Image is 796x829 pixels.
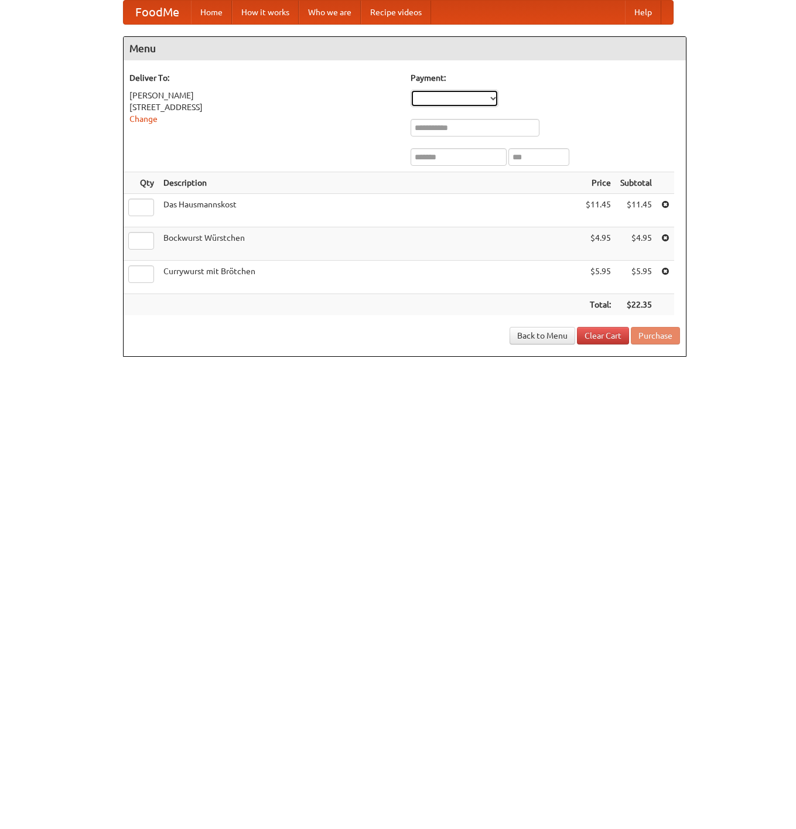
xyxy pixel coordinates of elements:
[232,1,299,24] a: How it works
[616,194,657,227] td: $11.45
[510,327,575,344] a: Back to Menu
[191,1,232,24] a: Home
[159,227,581,261] td: Bockwurst Würstchen
[581,261,616,294] td: $5.95
[625,1,661,24] a: Help
[159,172,581,194] th: Description
[616,227,657,261] td: $4.95
[616,294,657,316] th: $22.35
[581,172,616,194] th: Price
[631,327,680,344] button: Purchase
[129,114,158,124] a: Change
[129,72,399,84] h5: Deliver To:
[124,1,191,24] a: FoodMe
[129,90,399,101] div: [PERSON_NAME]
[159,194,581,227] td: Das Hausmannskost
[411,72,680,84] h5: Payment:
[577,327,629,344] a: Clear Cart
[159,261,581,294] td: Currywurst mit Brötchen
[616,261,657,294] td: $5.95
[581,294,616,316] th: Total:
[581,227,616,261] td: $4.95
[124,172,159,194] th: Qty
[361,1,431,24] a: Recipe videos
[124,37,686,60] h4: Menu
[616,172,657,194] th: Subtotal
[299,1,361,24] a: Who we are
[581,194,616,227] td: $11.45
[129,101,399,113] div: [STREET_ADDRESS]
